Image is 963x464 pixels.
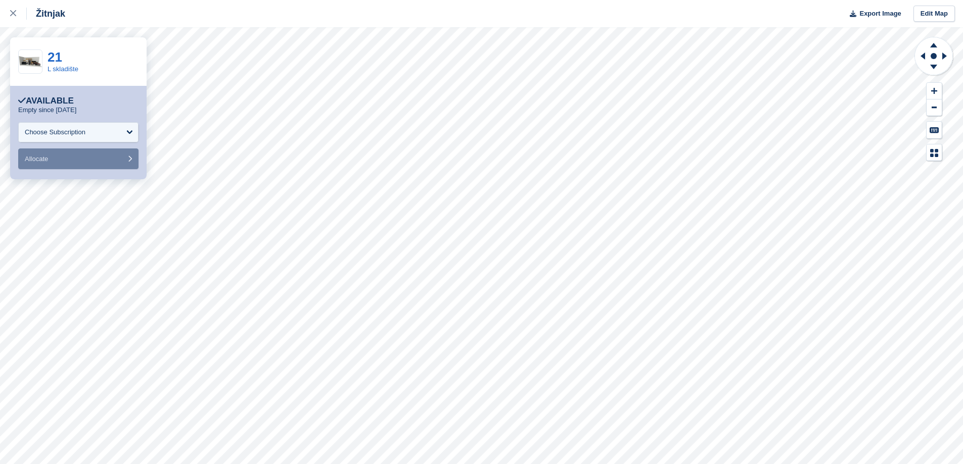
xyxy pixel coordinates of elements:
[927,83,942,99] button: Zoom In
[927,122,942,138] button: Keyboard Shortcuts
[48,65,78,73] a: L skladište
[18,96,74,106] div: Available
[18,148,139,169] button: Allocate
[48,49,62,65] a: 21
[844,6,901,22] button: Export Image
[859,9,901,19] span: Export Image
[25,155,48,163] span: Allocate
[927,144,942,161] button: Map Legend
[25,127,85,137] div: Choose Subscription
[927,99,942,116] button: Zoom Out
[18,106,76,114] p: Empty since [DATE]
[27,8,65,20] div: Žitnjak
[913,6,955,22] a: Edit Map
[19,56,42,67] img: container-lg-1024x492.png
